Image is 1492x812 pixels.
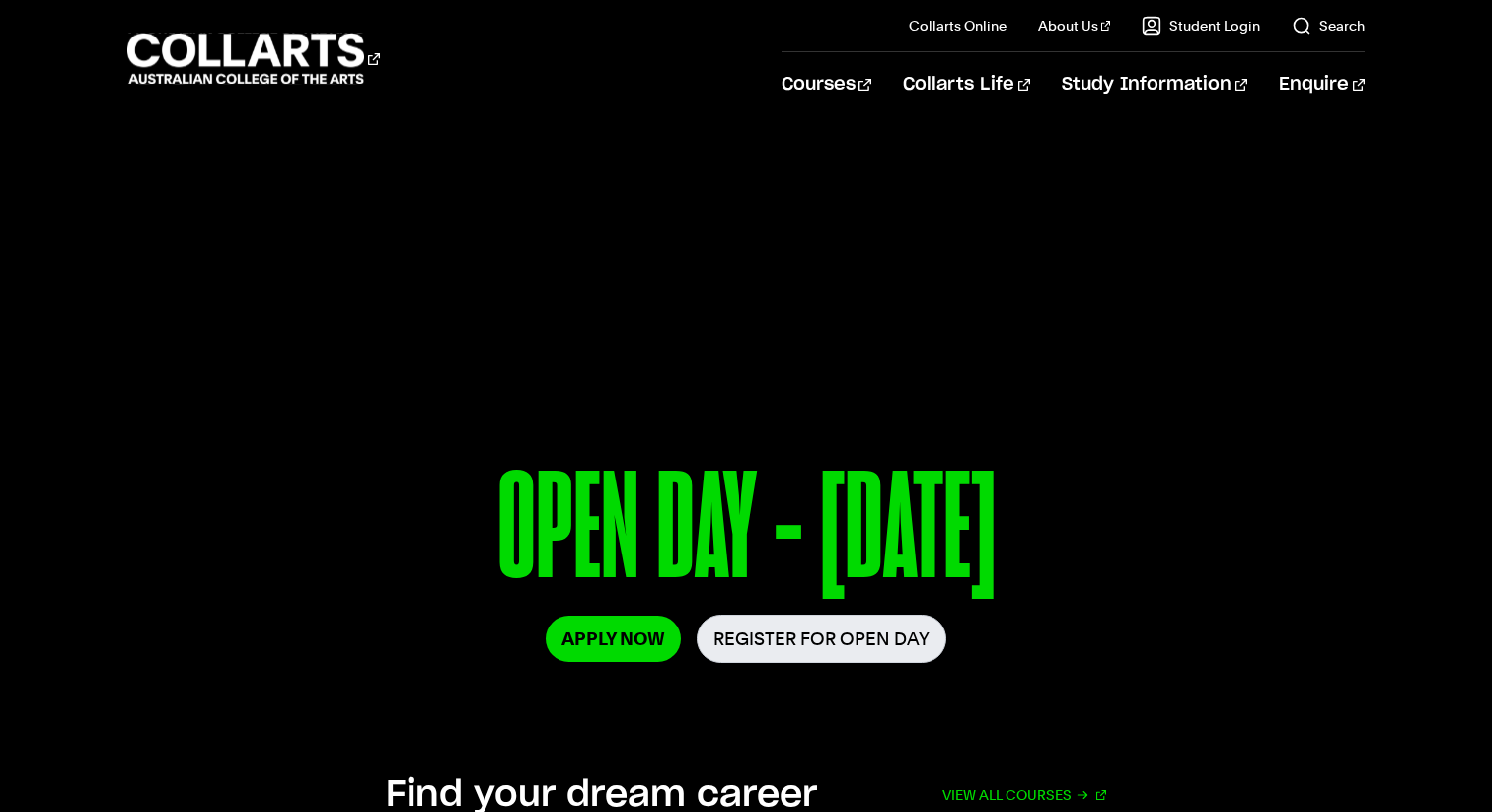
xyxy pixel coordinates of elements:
a: Student Login [1142,16,1260,36]
a: Enquire [1279,52,1365,117]
a: Register for Open Day [697,615,946,663]
a: Collarts Life [903,52,1030,117]
div: Go to homepage [127,31,380,87]
a: About Us [1038,16,1111,36]
p: OPEN DAY - [DATE] [163,452,1330,615]
a: Search [1292,16,1365,36]
a: Apply Now [546,616,681,662]
a: Study Information [1062,52,1247,117]
a: Collarts Online [909,16,1007,36]
a: Courses [782,52,871,117]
